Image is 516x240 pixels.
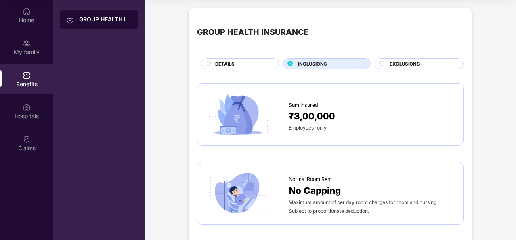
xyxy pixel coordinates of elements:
[289,109,335,123] span: ₹3,00,000
[23,103,31,111] img: svg+xml;base64,PHN2ZyBpZD0iSG9zcGl0YWxzIiB4bWxucz0iaHR0cDovL3d3dy53My5vcmcvMjAwMC9zdmciIHdpZHRoPS...
[298,60,327,68] span: INCLUSIONS
[206,92,271,138] img: icon
[390,60,420,68] span: EXCLUSIONS
[23,7,31,15] img: svg+xml;base64,PHN2ZyBpZD0iSG9tZSIgeG1sbnM9Imh0dHA6Ly93d3cudzMub3JnLzIwMDAvc3ZnIiB3aWR0aD0iMjAiIG...
[206,170,271,216] img: icon
[289,199,438,214] span: Maximum amount of per day room charges for room and nursing. Subject to proportionate deduction.
[23,71,31,79] img: svg+xml;base64,PHN2ZyBpZD0iQmVuZWZpdHMiIHhtbG5zPSJodHRwOi8vd3d3LnczLm9yZy8yMDAwL3N2ZyIgd2lkdGg9Ij...
[215,60,235,68] span: DETAILS
[23,39,31,47] img: svg+xml;base64,PHN2ZyB3aWR0aD0iMjAiIGhlaWdodD0iMjAiIHZpZXdCb3g9IjAgMCAyMCAyMCIgZmlsbD0ibm9uZSIgeG...
[289,183,341,198] span: No Capping
[79,15,132,23] div: GROUP HEALTH INSURANCE
[289,101,318,109] span: Sum Insured
[289,175,332,183] span: Normal Room Rent
[289,125,327,131] span: Employees-only
[197,26,308,38] div: GROUP HEALTH INSURANCE
[66,16,74,24] img: svg+xml;base64,PHN2ZyB3aWR0aD0iMjAiIGhlaWdodD0iMjAiIHZpZXdCb3g9IjAgMCAyMCAyMCIgZmlsbD0ibm9uZSIgeG...
[23,135,31,143] img: svg+xml;base64,PHN2ZyBpZD0iQ2xhaW0iIHhtbG5zPSJodHRwOi8vd3d3LnczLm9yZy8yMDAwL3N2ZyIgd2lkdGg9IjIwIi...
